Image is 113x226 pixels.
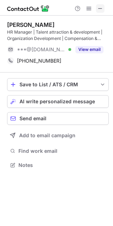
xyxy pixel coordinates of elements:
[7,4,50,13] img: ContactOut v5.3.10
[19,116,46,121] span: Send email
[7,21,55,28] div: [PERSON_NAME]
[7,146,109,156] button: Find work email
[17,58,61,64] span: [PHONE_NUMBER]
[7,112,109,125] button: Send email
[19,99,95,104] span: AI write personalized message
[19,133,75,138] span: Add to email campaign
[18,148,106,154] span: Find work email
[75,46,103,53] button: Reveal Button
[17,46,66,53] span: ***@[DOMAIN_NAME]
[7,78,109,91] button: save-profile-one-click
[19,82,96,87] div: Save to List / ATS / CRM
[7,95,109,108] button: AI write personalized message
[7,29,109,42] div: HR Manager | Talent attraction & development | Organization Development | Compensation & Benefits...
[7,160,109,170] button: Notes
[18,162,106,168] span: Notes
[7,129,109,142] button: Add to email campaign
